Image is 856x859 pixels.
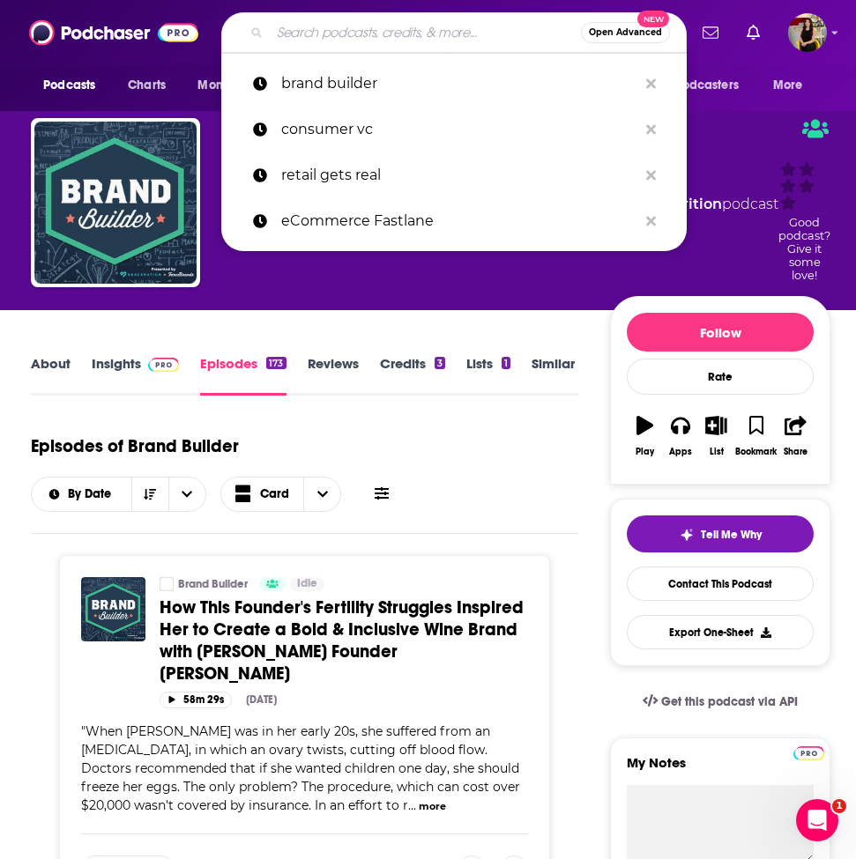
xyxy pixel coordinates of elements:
a: Get this podcast via API [629,680,812,723]
button: open menu [761,69,825,102]
button: open menu [185,69,283,102]
a: Idle [290,577,324,591]
a: brand builder [221,61,687,107]
button: more [419,799,446,814]
div: 3 [435,357,445,369]
button: open menu [31,69,118,102]
button: Open AdvancedNew [581,22,670,43]
span: When [PERSON_NAME] was in her early 20s, she suffered from an [MEDICAL_DATA], in which an ovary t... [81,723,520,813]
button: tell me why sparkleTell Me Why [627,515,814,552]
button: List [699,404,735,468]
button: Apps [663,404,699,468]
span: Card [260,488,289,500]
span: For Podcasters [654,73,739,98]
button: Bookmark [734,404,778,468]
button: open menu [168,478,205,511]
h1: Episodes of Brand Builder [31,435,239,457]
img: Podchaser Pro [148,358,179,372]
a: Pro website [793,744,824,760]
a: Brand Builder [160,577,174,591]
img: tell me why sparkle [680,528,694,542]
span: Open Advanced [589,28,662,37]
div: Search podcasts, credits, & more... [221,12,687,53]
span: ... [408,797,416,813]
span: Good podcast? Give it some love! [778,216,830,282]
p: retail gets real [281,152,637,198]
input: Search podcasts, credits, & more... [270,19,581,47]
span: Idle [297,575,317,593]
img: Podchaser - Follow, Share and Rate Podcasts [29,16,198,49]
a: Lists1 [466,355,510,396]
a: Nutrition [655,196,722,212]
div: [DATE] [246,693,277,706]
a: Charts [116,69,176,102]
div: Good podcast? Give it some love! [778,118,830,282]
a: Credits3 [380,355,445,396]
span: By Date [68,488,117,500]
h2: Choose List sort [31,477,206,512]
span: Monitoring [197,73,260,98]
a: InsightsPodchaser Pro [92,355,179,396]
span: Charts [128,73,166,98]
p: brand builder [281,61,637,107]
div: Rate [627,359,814,395]
button: Play [627,404,663,468]
a: Similar [532,355,575,396]
div: Play [636,447,654,457]
span: New [637,11,669,27]
iframe: Intercom live chat [796,799,838,841]
a: consumer vc [221,107,687,152]
span: " [81,723,520,813]
div: Bookmark [735,447,777,457]
button: Follow [627,313,814,352]
div: List [710,447,724,457]
button: 58m 29s [160,692,232,708]
span: How This Founder's Fertility Struggles Inspired Her to Create a Bold & Inclusive Wine Brand with ... [160,596,524,685]
a: eCommerce Fastlane [221,198,687,244]
button: open menu [643,69,764,102]
img: Brand Builder [34,122,197,284]
span: Podcasts [43,73,95,98]
a: retail gets real [221,152,687,198]
span: 1 [832,799,846,813]
button: Sort Direction [131,478,168,511]
a: Episodes173 [200,355,286,396]
a: Brand Builder [178,577,248,591]
img: Podchaser Pro [793,746,824,760]
span: More [773,73,803,98]
div: Apps [669,447,692,457]
label: My Notes [627,754,814,785]
button: open menu [32,488,131,500]
span: Logged in as cassey [788,13,827,52]
span: Get this podcast via API [661,694,798,709]
a: Show notifications dropdown [696,18,726,48]
img: User Profile [788,13,827,52]
button: Show profile menu [788,13,827,52]
span: Tell Me Why [701,528,762,542]
button: Choose View [220,477,342,512]
p: consumer vc [281,107,637,152]
a: Show notifications dropdown [740,18,767,48]
img: How This Founder's Fertility Struggles Inspired Her to Create a Bold & Inclusive Wine Brand with ... [81,577,145,641]
button: Export One-Sheet [627,615,814,649]
div: Share [784,447,808,457]
button: Share [778,404,814,468]
a: Reviews [308,355,359,396]
a: About [31,355,71,396]
div: 1 [502,357,510,369]
p: eCommerce Fastlane [281,198,637,244]
a: Contact This Podcast [627,566,814,601]
a: How This Founder's Fertility Struggles Inspired Her to Create a Bold & Inclusive Wine Brand with ... [160,596,528,685]
div: 173 [266,357,286,369]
